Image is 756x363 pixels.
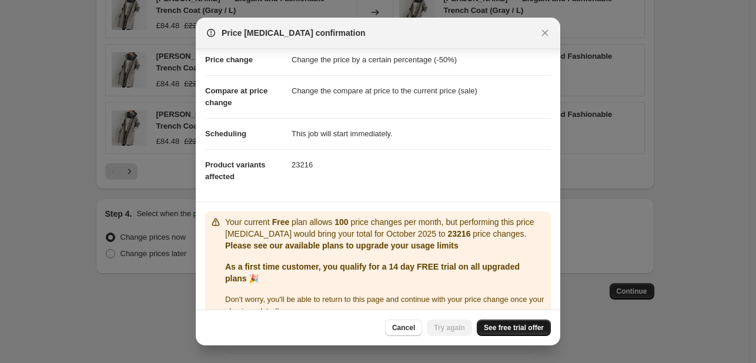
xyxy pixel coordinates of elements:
[272,217,290,227] b: Free
[477,320,551,336] a: See free trial offer
[292,118,551,149] dd: This job will start immediately.
[225,262,520,283] b: As a first time customer, you qualify for a 14 day FREE trial on all upgraded plans 🎉
[222,27,366,39] span: Price [MEDICAL_DATA] confirmation
[385,320,422,336] button: Cancel
[334,217,348,227] b: 100
[225,216,546,240] p: Your current plan allows price changes per month, but performing this price [MEDICAL_DATA] would ...
[484,323,544,332] span: See free trial offer
[537,25,553,41] button: Close
[225,295,544,315] span: Don ' t worry, you ' ll be able to return to this page and continue with your price change once y...
[292,149,551,180] dd: 23216
[205,129,246,138] span: Scheduling
[392,323,415,332] span: Cancel
[225,240,546,251] p: Please see our available plans to upgrade your usage limits
[292,75,551,106] dd: Change the compare at price to the current price (sale)
[205,86,267,107] span: Compare at price change
[292,45,551,75] dd: Change the price by a certain percentage (-50%)
[447,229,470,238] b: 23216
[205,160,266,181] span: Product variants affected
[205,55,253,64] span: Price change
